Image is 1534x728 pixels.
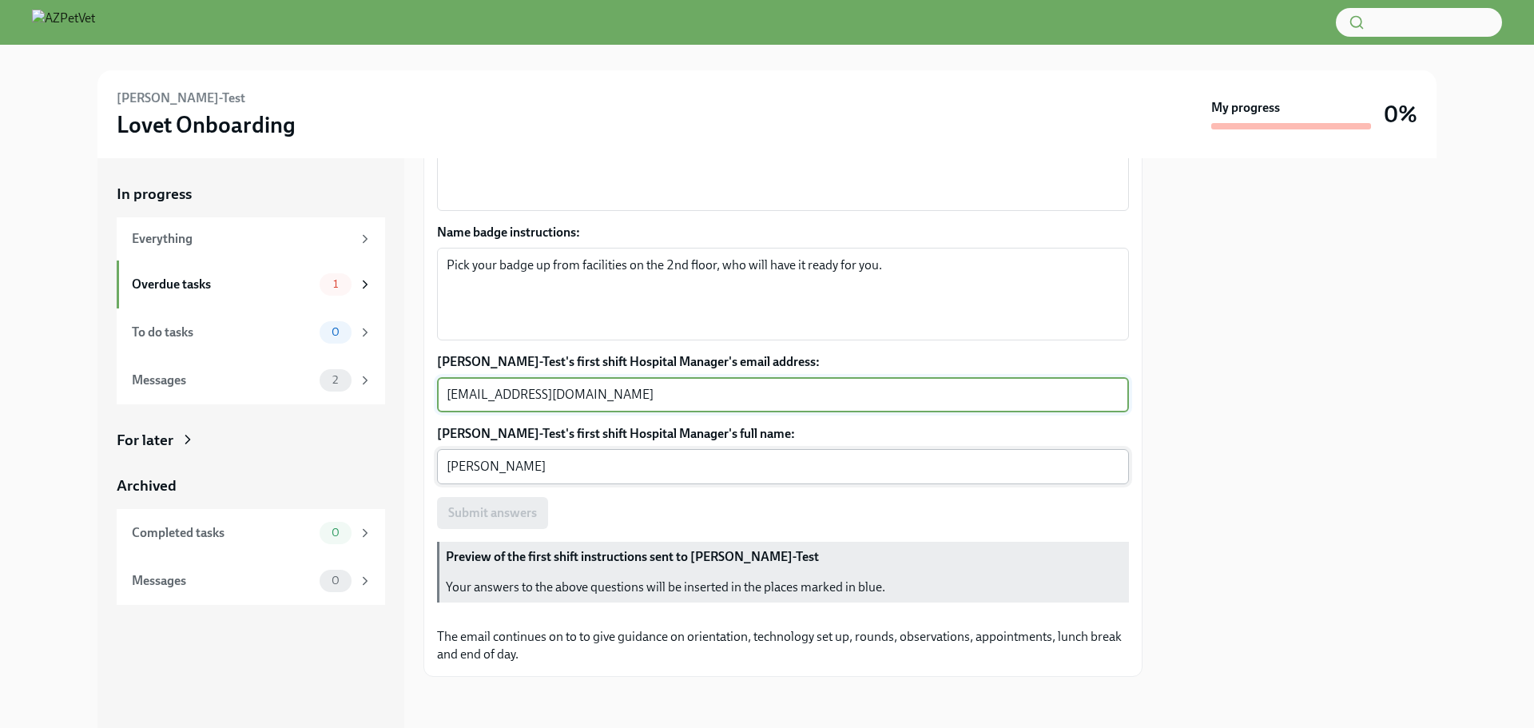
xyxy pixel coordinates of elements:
[117,509,385,557] a: Completed tasks0
[447,256,1119,332] textarea: Pick your badge up from facilities on the 2nd floor, who will have it ready for you.
[132,324,313,341] div: To do tasks
[117,217,385,261] a: Everything
[117,356,385,404] a: Messages2
[117,430,173,451] div: For later
[322,527,349,539] span: 0
[446,549,819,564] strong: Preview of the first shift instructions sent to [PERSON_NAME]-Test
[446,579,1123,596] p: Your answers to the above questions will be inserted in the places marked in blue.
[447,126,1119,203] textarea: Staff parking is behind the building, next to visitor parking
[32,10,95,35] img: AZPetVet
[132,372,313,389] div: Messages
[132,276,313,293] div: Overdue tasks
[117,90,245,107] h6: [PERSON_NAME]-Test
[437,224,1129,241] label: Name badge instructions:
[447,457,1119,476] textarea: [PERSON_NAME]
[117,430,385,451] a: For later
[437,628,1129,663] p: The email continues on to to give guidance on orientation, technology set up, rounds, observation...
[322,326,349,338] span: 0
[132,572,313,590] div: Messages
[437,353,1129,371] label: [PERSON_NAME]-Test's first shift Hospital Manager's email address:
[1384,100,1417,129] h3: 0%
[117,557,385,605] a: Messages0
[324,278,348,290] span: 1
[322,575,349,587] span: 0
[132,524,313,542] div: Completed tasks
[323,374,348,386] span: 2
[117,110,296,139] h3: Lovet Onboarding
[437,425,1129,443] label: [PERSON_NAME]-Test's first shift Hospital Manager's full name:
[117,261,385,308] a: Overdue tasks1
[117,308,385,356] a: To do tasks0
[117,475,385,496] a: Archived
[132,230,352,248] div: Everything
[117,184,385,205] a: In progress
[1211,99,1280,117] strong: My progress
[447,385,1119,404] textarea: [EMAIL_ADDRESS][DOMAIN_NAME]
